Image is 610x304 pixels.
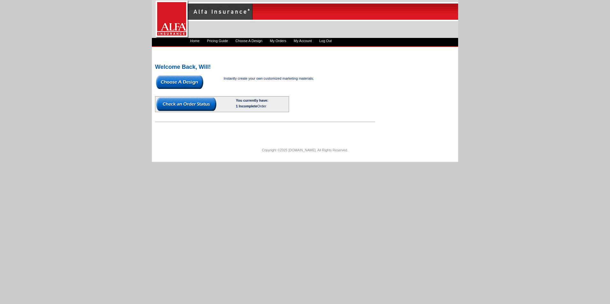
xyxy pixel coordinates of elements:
[235,39,262,43] a: Choose A Design
[224,76,314,80] span: Instantly create your own customized marketing materials.
[207,39,228,43] a: Pricing Guide
[270,39,286,43] a: My Orders
[190,39,199,43] a: Home
[294,39,312,43] a: My Account
[156,98,216,111] img: button-check-order-status.gif
[319,39,332,43] a: Log Out
[155,64,455,70] h2: Welcome Back, Will!
[156,76,203,89] img: button-choose-design.gif
[152,147,458,153] p: Copyright ©2025 [DOMAIN_NAME]. All Rights Reserved.
[236,98,268,102] b: You currently have:
[236,103,288,109] div: Order
[236,104,257,108] span: 1 Incomplete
